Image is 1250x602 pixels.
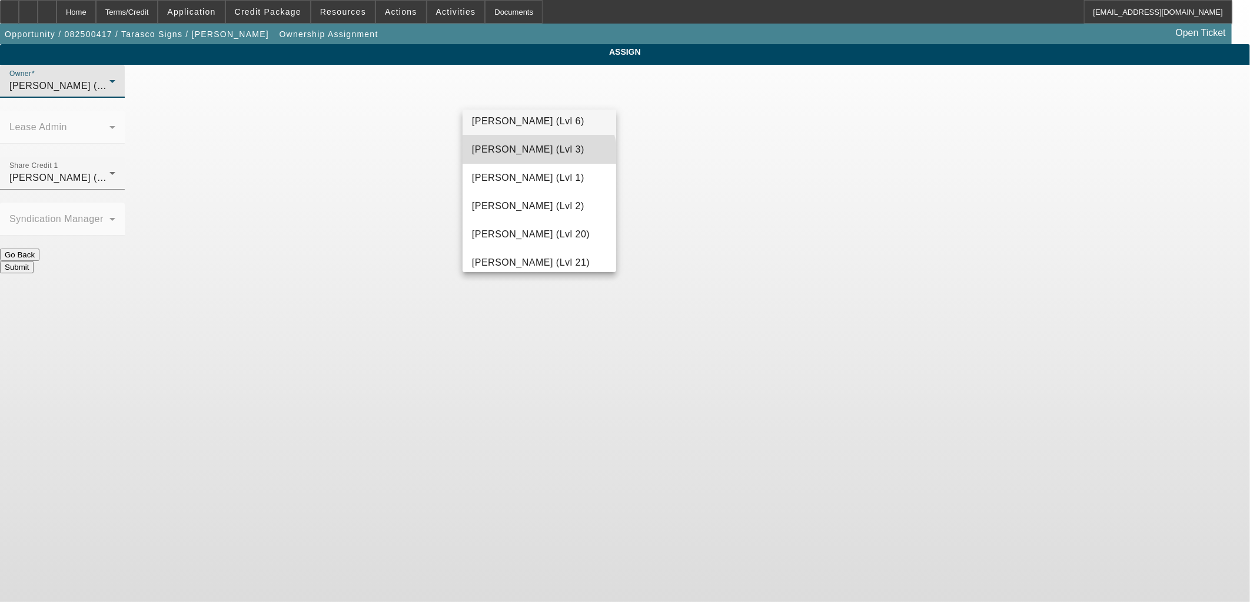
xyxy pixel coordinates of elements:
span: [PERSON_NAME] (Lvl 3) [472,143,584,157]
span: [PERSON_NAME] (Lvl 2) [472,199,584,213]
span: [PERSON_NAME] (Lvl 21) [472,256,590,270]
span: [PERSON_NAME] (Lvl 6) [472,114,584,128]
span: [PERSON_NAME] (Lvl 20) [472,227,590,242]
span: [PERSON_NAME] (Lvl 1) [472,171,584,185]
